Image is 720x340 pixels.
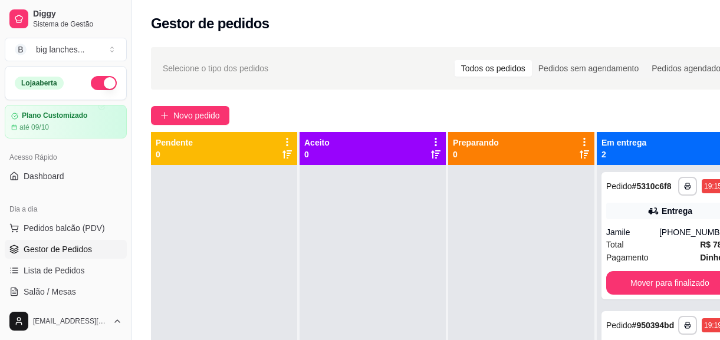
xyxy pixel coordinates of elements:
[24,222,105,234] span: Pedidos balcão (PDV)
[606,251,649,264] span: Pagamento
[5,5,127,33] a: DiggySistema de Gestão
[606,226,659,238] div: Jamile
[156,148,193,160] p: 0
[173,109,220,122] span: Novo pedido
[163,62,268,75] span: Selecione o tipo dos pedidos
[601,137,646,148] p: Em entrega
[24,286,76,298] span: Salão / Mesas
[19,123,49,132] article: até 09/10
[33,316,108,326] span: [EMAIL_ADDRESS][DOMAIN_NAME]
[36,44,85,55] div: big lanches ...
[606,238,624,251] span: Total
[24,265,85,276] span: Lista de Pedidos
[24,243,92,255] span: Gestor de Pedidos
[601,148,646,160] p: 2
[15,44,27,55] span: B
[151,14,269,33] h2: Gestor de pedidos
[33,19,122,29] span: Sistema de Gestão
[33,9,122,19] span: Diggy
[606,321,632,330] span: Pedido
[5,200,127,219] div: Dia a dia
[5,307,127,335] button: [EMAIL_ADDRESS][DOMAIN_NAME]
[22,111,87,120] article: Plano Customizado
[5,282,127,301] a: Salão / Mesas
[15,77,64,90] div: Loja aberta
[151,106,229,125] button: Novo pedido
[453,148,499,160] p: 0
[156,137,193,148] p: Pendente
[91,76,117,90] button: Alterar Status
[532,60,645,77] div: Pedidos sem agendamento
[24,170,64,182] span: Dashboard
[455,60,532,77] div: Todos os pedidos
[5,261,127,280] a: Lista de Pedidos
[5,167,127,186] a: Dashboard
[5,240,127,259] a: Gestor de Pedidos
[453,137,499,148] p: Preparando
[5,105,127,138] a: Plano Customizadoaté 09/10
[5,148,127,167] div: Acesso Rápido
[632,321,675,330] strong: # 950394bd
[5,219,127,237] button: Pedidos balcão (PDV)
[5,38,127,61] button: Select a team
[160,111,169,120] span: plus
[304,148,330,160] p: 0
[632,181,672,191] strong: # 5310c6f8
[304,137,330,148] p: Aceito
[606,181,632,191] span: Pedido
[662,205,692,217] div: Entrega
